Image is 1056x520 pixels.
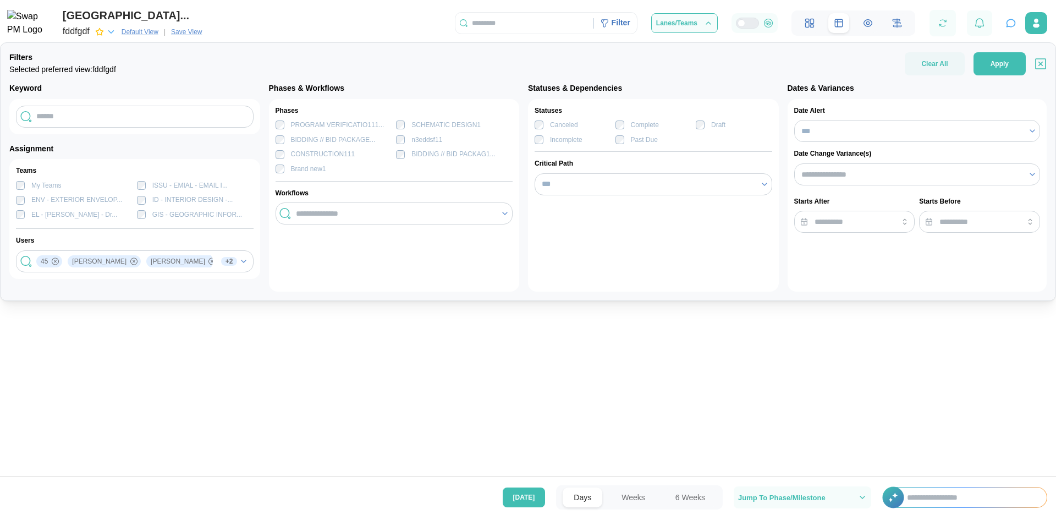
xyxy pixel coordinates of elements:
[734,486,871,508] button: Jump To Phase/Milestone
[550,135,582,145] div: Incomplete
[991,53,1009,75] span: Apply
[31,195,122,205] div: ENV - EXTERIOR ENVELOP...
[16,166,254,176] div: Teams
[794,196,915,207] div: Starts After
[905,52,964,75] button: Clear All
[68,255,141,267] div: Amanda Spear
[208,258,216,265] button: Remove Bill Clifford
[221,257,238,266] div: + 2
[269,83,520,95] div: Phases & Workflows
[63,25,90,39] div: fddfgdf
[631,135,658,145] div: Past Due
[63,7,207,24] div: [GEOGRAPHIC_DATA]...
[794,149,1041,159] div: Date Change Variance(s)
[513,488,535,507] span: [DATE]
[738,494,826,501] span: Jump To Phase/Milestone
[151,256,205,267] div: [PERSON_NAME]
[503,488,546,507] button: [DATE]
[130,258,137,265] button: Remove Amanda Spear
[167,26,206,38] button: Save View
[1003,15,1019,31] button: Open project assistant
[117,26,163,38] button: Default View
[41,256,48,267] div: 45
[411,149,495,160] div: BIDDING // BID PACKAG1...
[593,14,637,32] div: Filter
[291,164,326,174] div: Brand new1
[146,255,219,267] div: Bill Clifford
[51,258,59,265] button: Remove 45
[276,188,513,199] div: Workflows
[535,158,772,169] div: Critical Path
[276,106,513,116] div: Phases
[528,83,779,95] div: Statuses & Dependencies
[152,210,242,220] div: GIS - GEOGRAPHIC INFOR...
[72,256,127,267] div: [PERSON_NAME]
[935,15,950,31] button: Refresh Grid
[171,26,202,37] span: Save View
[31,210,117,220] div: EL - [PERSON_NAME] - Dr...
[882,487,1047,508] div: +
[36,255,62,267] div: 45
[664,488,716,507] button: 6 Weeks
[411,135,442,145] div: n3eddsf11
[291,149,355,160] div: CONSTRUCTION111
[411,120,481,130] div: SCHEMATIC DESIGN1
[535,106,772,116] div: Statuses
[610,488,656,507] button: Weeks
[164,27,166,37] div: |
[711,120,725,130] div: Draft
[656,20,697,26] span: Lanes/Teams
[651,13,718,33] button: Lanes/Teams
[612,17,630,29] div: Filter
[16,236,254,246] div: Users
[63,24,116,40] button: fddfgdf
[550,120,578,130] div: Canceled
[1035,58,1047,70] button: Close
[794,106,1041,116] div: Date Alert
[7,10,52,37] img: Swap PM Logo
[563,488,602,507] button: Days
[152,180,228,191] div: ISSU - EMIAL - EMAIL I...
[9,143,260,155] div: Assignment
[122,26,158,37] span: Default View
[291,120,384,130] div: PROGRAM VERIFICATIO111...
[9,52,116,64] div: Filters
[974,52,1026,75] button: Apply
[921,52,948,75] span: Clear All
[788,83,1047,95] div: Dates & Variances
[631,120,659,130] div: Complete
[152,195,233,205] div: ID - INTERIOR DESIGN -...
[9,64,116,76] div: Selected preferred view: fddfgdf
[919,196,1040,207] div: Starts Before
[9,83,260,95] div: Keyword
[291,135,376,145] div: BIDDING // BID PACKAGE...
[25,181,61,190] label: My Teams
